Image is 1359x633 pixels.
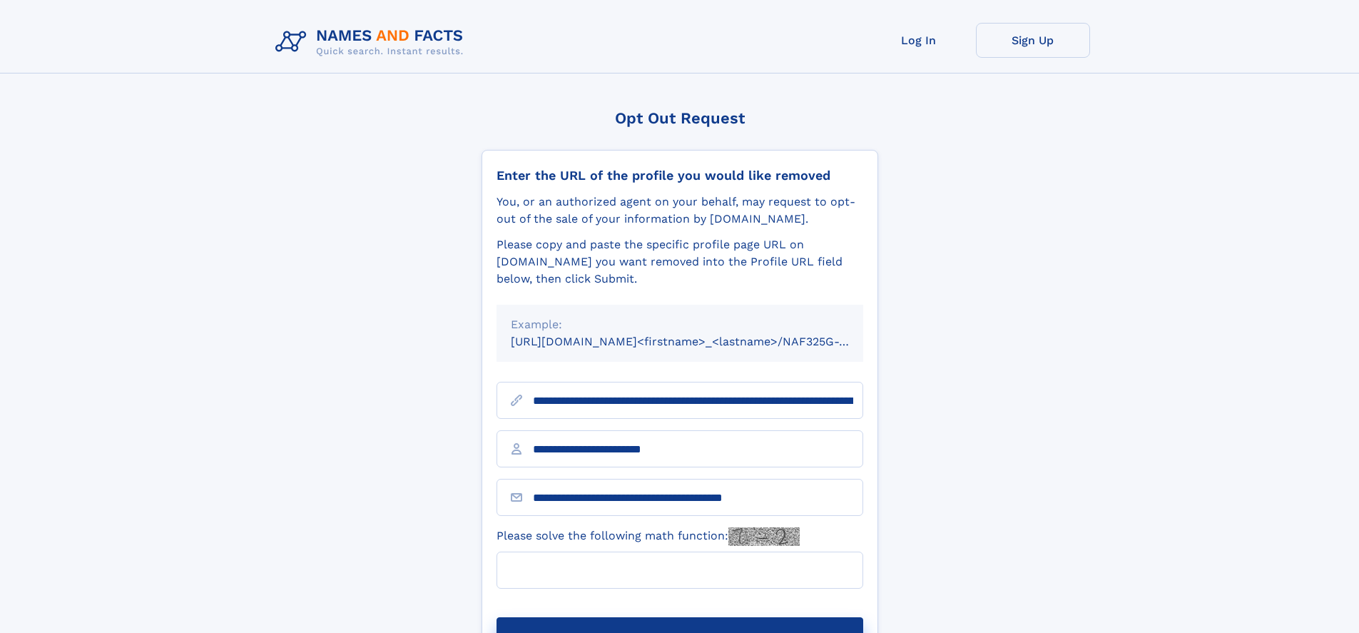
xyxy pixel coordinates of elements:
a: Log In [862,23,976,58]
img: Logo Names and Facts [270,23,475,61]
div: You, or an authorized agent on your behalf, may request to opt-out of the sale of your informatio... [497,193,863,228]
label: Please solve the following math function: [497,527,800,546]
div: Opt Out Request [482,109,878,127]
div: Example: [511,316,849,333]
div: Please copy and paste the specific profile page URL on [DOMAIN_NAME] you want removed into the Pr... [497,236,863,288]
div: Enter the URL of the profile you would like removed [497,168,863,183]
a: Sign Up [976,23,1090,58]
small: [URL][DOMAIN_NAME]<firstname>_<lastname>/NAF325G-xxxxxxxx [511,335,890,348]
